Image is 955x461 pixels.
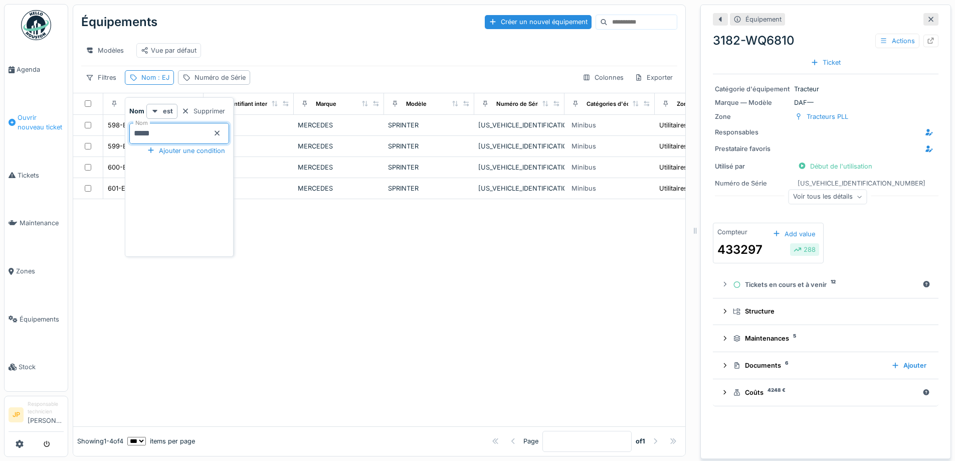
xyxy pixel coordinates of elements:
div: Nom [141,73,169,82]
div: 600-EJ8225 [108,163,146,172]
div: Utilitaires PLL [659,120,700,130]
div: 601 [208,184,290,193]
summary: Tickets en cours et à venir12 [717,275,934,294]
span: Agenda [17,65,64,74]
div: 598 [208,120,290,130]
div: Équipements [81,9,157,35]
div: MERCEDES [298,141,380,151]
div: Numéro de Série [195,73,246,82]
div: Showing 1 - 4 of 4 [77,436,123,446]
div: 288 [794,245,816,254]
div: 598-EJ8223 [108,120,146,130]
div: Début de l'utilisation [794,160,876,173]
div: Utilitaires PLL [659,141,700,151]
div: Minibus [571,120,596,130]
div: Tracteurs PLL [807,112,848,121]
div: Exporter [630,70,677,85]
div: 599 [208,141,290,151]
img: Badge_color-CXgf-gQk.svg [21,10,51,40]
div: SPRINTER [388,184,470,193]
div: Utilitaires PLL [659,163,700,172]
div: Créer un nouvel équipement [485,15,592,29]
div: Identifiant interne [226,100,274,108]
div: Modèle [406,100,427,108]
div: Numéro de Série [496,100,542,108]
div: Maintenances [733,334,926,343]
li: [PERSON_NAME] [28,400,64,429]
div: 599-EJ8224 [108,141,146,151]
div: Équipement [745,15,782,24]
div: MERCEDES [298,184,380,193]
span: : EJ [156,74,169,81]
div: Compteur [717,227,747,237]
div: [US_VEHICLE_IDENTIFICATION_NUMBER] [798,179,925,188]
div: Ticket [807,56,845,69]
div: Actions [875,34,919,48]
div: Ajouter [887,359,930,372]
div: Utilisé par [715,162,790,171]
strong: of 1 [636,436,645,446]
span: Tickets [18,171,64,180]
span: Zones [16,266,64,276]
summary: Structure [717,302,934,321]
div: MERCEDES [298,163,380,172]
div: [US_VEHICLE_IDENTIFICATION_NUMBER] [478,163,560,172]
div: Catégories d'équipement [587,100,656,108]
div: [US_VEHICLE_IDENTIFICATION_NUMBER] [478,141,560,151]
div: Minibus [571,163,596,172]
div: Colonnes [578,70,628,85]
strong: est [163,106,173,116]
div: Responsable technicien [28,400,64,416]
div: Add value [769,227,819,241]
label: Nom [133,119,150,127]
div: [US_VEHICLE_IDENTIFICATION_NUMBER] [478,184,560,193]
div: Tickets en cours et à venir [733,280,918,289]
div: items per page [127,436,195,446]
span: Ouvrir nouveau ticket [18,113,64,132]
div: Documents [733,361,883,370]
div: 600 [208,163,290,172]
div: Modèles [81,43,128,58]
div: SPRINTER [388,141,470,151]
span: Équipements [20,315,64,324]
div: 3182-WQ6810 [713,32,938,50]
div: Catégorie d'équipement [715,84,790,94]
div: Prestataire favoris [715,144,790,153]
div: [US_VEHICLE_IDENTIFICATION_NUMBER] [478,120,560,130]
summary: Documents6Ajouter [717,356,934,375]
div: Tracteur [715,84,936,94]
div: Marque [316,100,336,108]
div: Structure [733,306,926,316]
div: Marque — Modèle [715,98,790,107]
span: Stock [19,362,64,372]
div: Zone [677,100,691,108]
div: Numéro de Série [715,179,790,188]
div: Minibus [571,141,596,151]
summary: Coûts4248 € [717,383,934,402]
strong: Nom [129,106,144,116]
li: JP [9,407,24,422]
div: Voir tous les détails [789,190,867,204]
div: 433297 [717,241,762,259]
div: Responsables [715,127,790,137]
div: 601-EJ8226 [108,184,145,193]
div: Vue par défaut [141,46,197,55]
div: MERCEDES [298,120,380,130]
div: Filtres [81,70,121,85]
div: Ajouter une condition [143,144,229,158]
div: Coûts [733,388,918,397]
div: SPRINTER [388,163,470,172]
span: Maintenance [20,218,64,228]
div: Minibus [571,184,596,193]
div: SPRINTER [388,120,470,130]
div: Utilitaires PLL [659,184,700,193]
summary: Maintenances5 [717,329,934,348]
div: Page [523,436,538,446]
div: Zone [715,112,790,121]
div: DAF — [715,98,936,107]
div: Supprimer [177,104,229,118]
